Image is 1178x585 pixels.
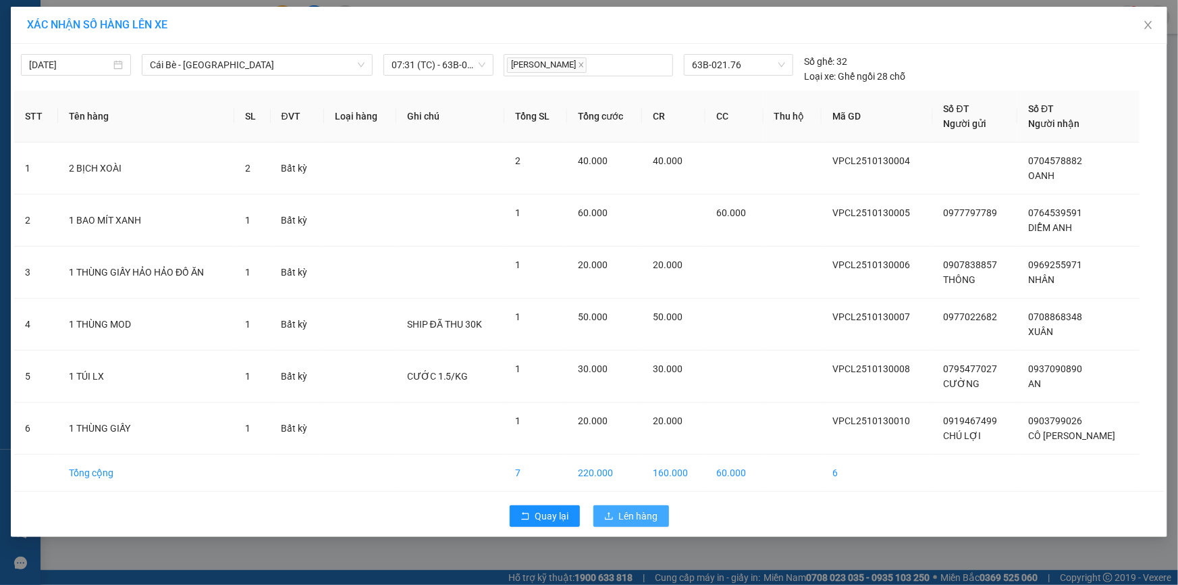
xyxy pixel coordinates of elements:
[944,103,969,114] span: Số ĐT
[14,91,58,143] th: STT
[1028,378,1041,389] span: AN
[1028,222,1072,233] span: DIỄM ANH
[14,195,58,247] td: 2
[245,215,250,226] span: 1
[944,118,987,129] span: Người gửi
[324,91,396,143] th: Loại hàng
[58,299,234,351] td: 1 THÙNG MOD
[1028,103,1054,114] span: Số ĐT
[804,54,834,69] span: Số ghế:
[515,311,520,322] span: 1
[1028,430,1115,441] span: CÔ [PERSON_NAME]
[804,69,905,84] div: Ghế ngồi 28 chỗ
[653,415,682,426] span: 20.000
[245,371,250,382] span: 1
[357,61,365,69] span: down
[653,259,682,270] span: 20.000
[832,155,910,166] span: VPCL2510130004
[14,403,58,455] td: 6
[507,57,587,73] span: [PERSON_NAME]
[1028,207,1082,218] span: 0764539591
[832,207,910,218] span: VPCL2510130005
[392,55,485,75] span: 07:31 (TC) - 63B-021.76
[653,155,682,166] span: 40.000
[804,69,836,84] span: Loại xe:
[504,91,567,143] th: Tổng SL
[944,363,998,374] span: 0795477027
[578,363,608,374] span: 30.000
[567,455,642,492] td: 220.000
[593,505,669,527] button: uploadLên hàng
[944,274,976,285] span: THÔNG
[407,371,468,382] span: CƯỚC 1.5/KG
[944,311,998,322] span: 0977022682
[271,247,325,299] td: Bất kỳ
[822,91,933,143] th: Mã GD
[407,319,482,330] span: SHIP ĐÃ THU 30K
[1143,20,1154,30] span: close
[150,55,365,75] span: Cái Bè - Sài Gòn
[1028,363,1082,374] span: 0937090890
[271,403,325,455] td: Bất kỳ
[245,267,250,278] span: 1
[944,207,998,218] span: 0977797789
[705,91,763,143] th: CC
[510,505,580,527] button: rollbackQuay lại
[58,195,234,247] td: 1 BAO MÍT XANH
[578,311,608,322] span: 50.000
[604,511,614,522] span: upload
[515,207,520,218] span: 1
[271,91,325,143] th: ĐVT
[58,403,234,455] td: 1 THÙNG GIẤY
[716,207,746,218] span: 60.000
[944,430,982,441] span: CHÚ LỢI
[1028,326,1053,337] span: XUÂN
[944,259,998,270] span: 0907838857
[29,57,111,72] input: 13/10/2025
[832,363,910,374] span: VPCL2510130008
[234,91,271,143] th: SL
[14,351,58,403] td: 5
[504,455,567,492] td: 7
[832,259,910,270] span: VPCL2510130006
[1028,274,1054,285] span: NHÂN
[642,455,705,492] td: 160.000
[705,455,763,492] td: 60.000
[520,511,530,522] span: rollback
[832,311,910,322] span: VPCL2510130007
[578,415,608,426] span: 20.000
[822,455,933,492] td: 6
[58,143,234,195] td: 2 BỊCH XOÀI
[14,143,58,195] td: 1
[578,259,608,270] span: 20.000
[804,54,847,69] div: 32
[1028,170,1054,181] span: OANH
[578,61,585,68] span: close
[245,319,250,330] span: 1
[578,155,608,166] span: 40.000
[58,455,234,492] td: Tổng cộng
[692,55,785,75] span: 63B-021.76
[578,207,608,218] span: 60.000
[653,311,682,322] span: 50.000
[764,91,822,143] th: Thu hộ
[58,91,234,143] th: Tên hàng
[14,247,58,299] td: 3
[642,91,705,143] th: CR
[944,415,998,426] span: 0919467499
[245,163,250,174] span: 2
[515,363,520,374] span: 1
[832,415,910,426] span: VPCL2510130010
[1028,259,1082,270] span: 0969255971
[27,18,167,31] span: XÁC NHẬN SỐ HÀNG LÊN XE
[1028,118,1079,129] span: Người nhận
[944,378,980,389] span: CƯỜNG
[515,155,520,166] span: 2
[1129,7,1167,45] button: Close
[653,363,682,374] span: 30.000
[515,415,520,426] span: 1
[515,259,520,270] span: 1
[1028,155,1082,166] span: 0704578882
[14,299,58,351] td: 4
[271,195,325,247] td: Bất kỳ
